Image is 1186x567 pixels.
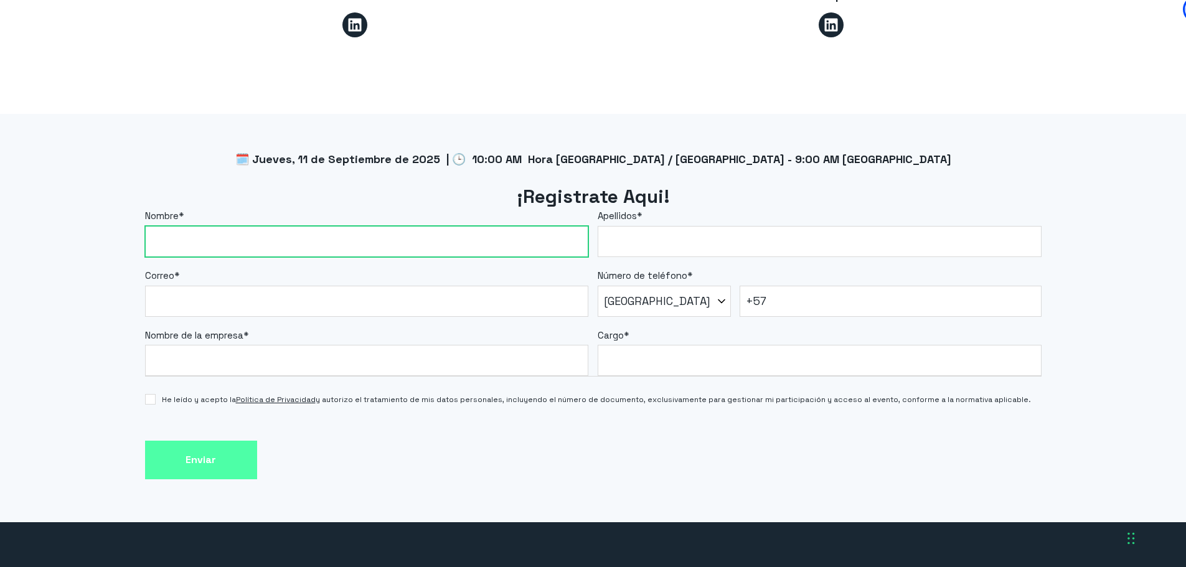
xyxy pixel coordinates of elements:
input: Enviar [145,441,257,480]
div: Arrastrar [1127,520,1135,557]
h2: ¡Registrate Aqui! [145,184,1042,210]
a: Síguenos en LinkedIn [819,12,844,37]
span: Apellidos [598,210,637,222]
span: He leído y acepto la y autorizo el tratamiento de mis datos personales, incluyendo el número de d... [162,394,1031,405]
a: Política de Privacidad [236,395,316,405]
div: Widget de chat [962,408,1186,567]
a: Síguenos en LinkedIn [342,12,367,37]
span: Correo [145,269,174,281]
iframe: Chat Widget [962,408,1186,567]
span: 🗓️ Jueves, 11 de Septiembre de 2025 | 🕒 10:00 AM Hora [GEOGRAPHIC_DATA] / [GEOGRAPHIC_DATA] - 9:0... [235,152,951,166]
span: Cargo [598,329,624,341]
span: Número de teléfono [598,269,687,281]
span: Nombre [145,210,179,222]
input: He leído y acepto laPolítica de Privacidady autorizo el tratamiento de mis datos personales, incl... [145,394,156,405]
span: Nombre de la empresa [145,329,243,341]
